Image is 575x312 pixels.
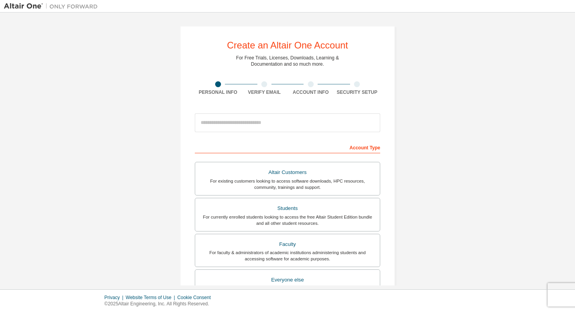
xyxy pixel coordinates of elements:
[200,214,375,226] div: For currently enrolled students looking to access the free Altair Student Edition bundle and all ...
[200,178,375,190] div: For existing customers looking to access software downloads, HPC resources, community, trainings ...
[334,89,381,95] div: Security Setup
[195,89,241,95] div: Personal Info
[195,141,380,153] div: Account Type
[104,294,126,301] div: Privacy
[227,41,348,50] div: Create an Altair One Account
[200,274,375,285] div: Everyone else
[126,294,177,301] div: Website Terms of Use
[200,167,375,178] div: Altair Customers
[200,239,375,250] div: Faculty
[4,2,102,10] img: Altair One
[104,301,216,307] p: © 2025 Altair Engineering, Inc. All Rights Reserved.
[200,203,375,214] div: Students
[177,294,215,301] div: Cookie Consent
[200,249,375,262] div: For faculty & administrators of academic institutions administering students and accessing softwa...
[236,55,339,67] div: For Free Trials, Licenses, Downloads, Learning & Documentation and so much more.
[241,89,288,95] div: Verify Email
[287,89,334,95] div: Account Info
